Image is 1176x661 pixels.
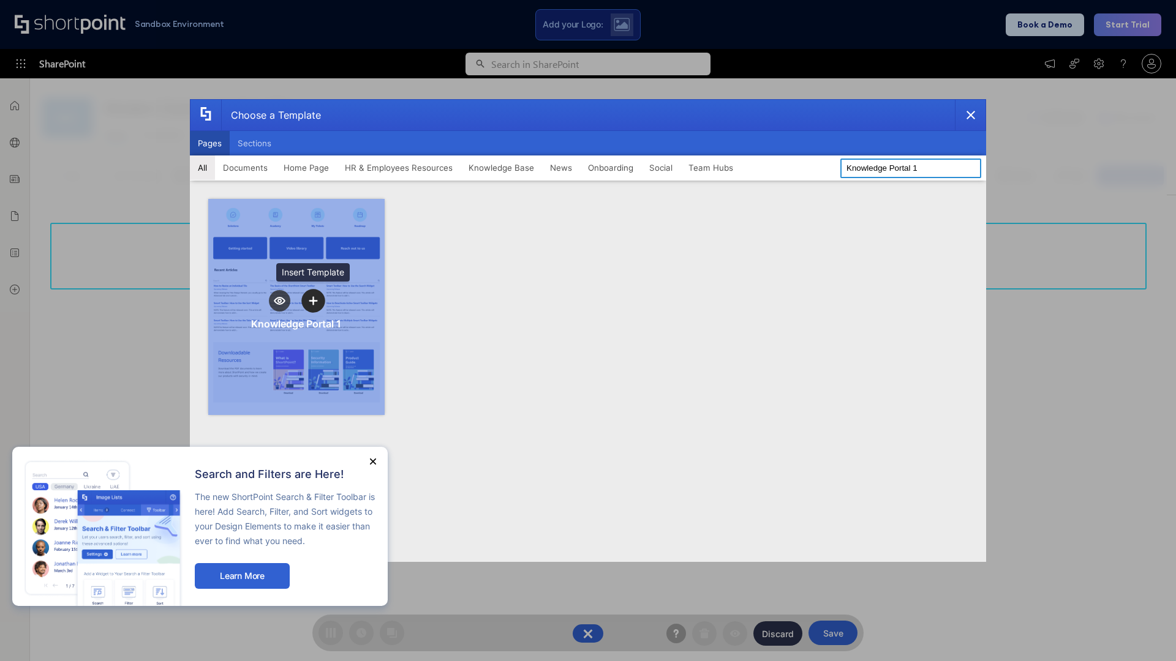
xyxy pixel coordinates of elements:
h2: Search and Filters are Here! [195,468,375,480]
button: HR & Employees Resources [337,155,461,180]
button: Sections [230,131,279,155]
div: template selector [190,99,986,562]
div: Choose a Template [221,100,321,130]
p: The new ShortPoint Search & Filter Toolbar is here! Add Search, Filter, and Sort widgets to your ... [195,490,375,548]
button: Home Page [276,155,337,180]
button: Social [641,155,680,180]
div: Knowledge Portal 1 [251,318,341,330]
button: Onboarding [580,155,641,180]
button: Pages [190,131,230,155]
button: Knowledge Base [461,155,542,180]
button: Learn More [195,563,290,589]
button: News [542,155,580,180]
button: All [190,155,215,180]
button: Documents [215,155,276,180]
input: Search [840,159,981,178]
iframe: Chat Widget [1115,602,1176,661]
img: new feature image [24,459,183,606]
button: Team Hubs [680,155,741,180]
